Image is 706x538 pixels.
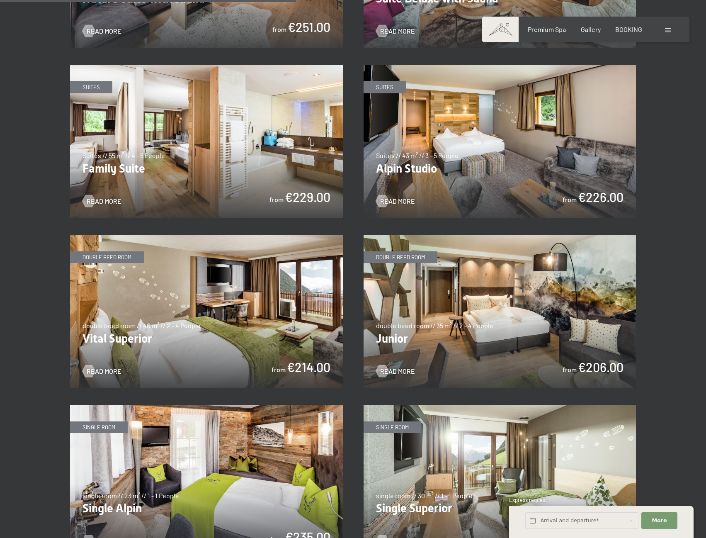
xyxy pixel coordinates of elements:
[70,235,343,240] a: Vital Superior
[615,25,642,33] a: BOOKING
[364,65,636,70] a: Alpin Studio
[82,27,121,36] a: Read more
[380,197,415,206] span: Read more
[376,367,415,376] a: Read more
[87,367,121,376] span: Read more
[70,405,343,410] a: Single Alpin
[376,27,415,36] a: Read more
[364,405,636,410] a: Single Superior
[376,197,415,206] a: Read more
[82,197,121,206] a: Read more
[528,25,566,33] a: Premium Spa
[82,367,121,376] a: Read more
[364,235,636,240] a: Junior
[641,512,677,529] button: More
[581,25,601,33] a: Gallery
[70,235,343,388] img: Vital Superior
[364,235,636,388] img: Junior
[70,65,343,70] a: Family Suite
[87,197,121,206] span: Read more
[87,27,121,36] span: Read more
[70,65,343,218] img: Family Suite
[652,517,667,524] span: More
[380,27,415,36] span: Read more
[509,497,547,503] span: Express request
[364,65,636,218] img: Alpin Studio
[380,367,415,376] span: Read more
